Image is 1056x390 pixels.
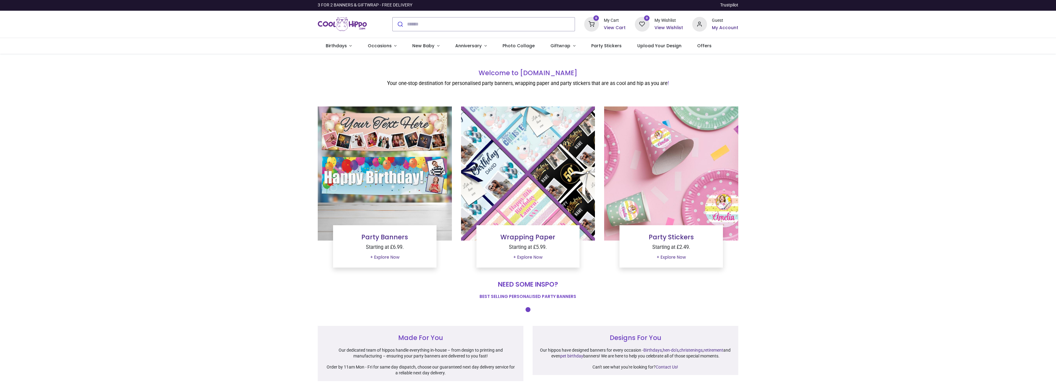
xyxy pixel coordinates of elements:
[481,244,575,251] p: Starting at £5.99.
[654,17,683,24] div: My Wishlist
[654,25,683,31] a: View Wishlist
[635,21,650,26] a: 0
[720,2,738,8] a: Trustpilot
[637,43,681,49] span: Upload Your Design
[550,43,570,49] span: Giftwrap
[668,80,669,86] font: !
[591,43,622,49] span: Party Stickers
[697,43,712,49] span: Offers
[593,15,599,21] sup: 0
[663,348,678,353] a: hen-do’s
[542,38,583,54] a: Giftwrap
[479,68,577,77] font: Welcome to [DOMAIN_NAME]
[712,17,738,24] div: Guest
[318,38,360,54] a: Birthdays
[318,16,367,33] img: Cool Hippo
[584,21,599,26] a: 0
[325,364,516,376] p: Order by 11am Mon - Fri for same day dispatch, choose our guaranteed next day delivery service fo...
[393,17,407,31] button: Submit
[325,347,516,359] p: Our dedicated team of hippos handle everything in-house – from design to printing and manufacturi...
[540,333,731,342] h4: Designs For You
[318,280,738,289] h4: Need some inspo?
[500,233,555,241] a: Wrapping Paper
[503,43,535,49] span: Photo Collage
[560,353,583,358] a: pet birthday
[643,348,662,353] a: Birthdays
[368,43,392,49] span: Occasions
[653,252,690,263] a: + Explore Now
[604,25,626,31] a: View Cart
[412,43,434,49] span: New Baby
[361,233,408,241] a: Party Banners
[712,25,738,31] a: My Account
[679,348,703,353] a: christenings
[318,2,412,8] div: 3 FOR 2 BANNERS & GIFTWRAP - FREE DELIVERY
[509,252,546,263] a: + Explore Now
[338,244,432,251] p: Starting at £6.99.
[366,252,403,263] a: + Explore Now
[624,244,718,251] p: Starting at £2.49.
[387,80,668,86] font: Your one-stop destination for personalised party banners, wrapping paper and party stickers that ...
[455,43,482,49] span: Anniversary
[447,38,495,54] a: Anniversary
[656,365,678,369] a: Contact Us!
[360,38,405,54] a: Occasions
[326,43,347,49] span: Birthdays
[325,333,516,342] h4: Made For You
[704,348,723,353] a: retirement
[540,364,731,370] p: Can't see what you're looking for?
[318,16,367,33] a: Logo of Cool Hippo
[405,38,448,54] a: New Baby
[644,15,650,21] sup: 0
[540,347,731,359] p: Our hippos have designed banners for every occasion - , , , and even banners! We are here to help...
[649,233,694,241] a: Party Stickers
[604,17,626,24] div: My Cart
[479,293,576,299] font: best selling personalised party banners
